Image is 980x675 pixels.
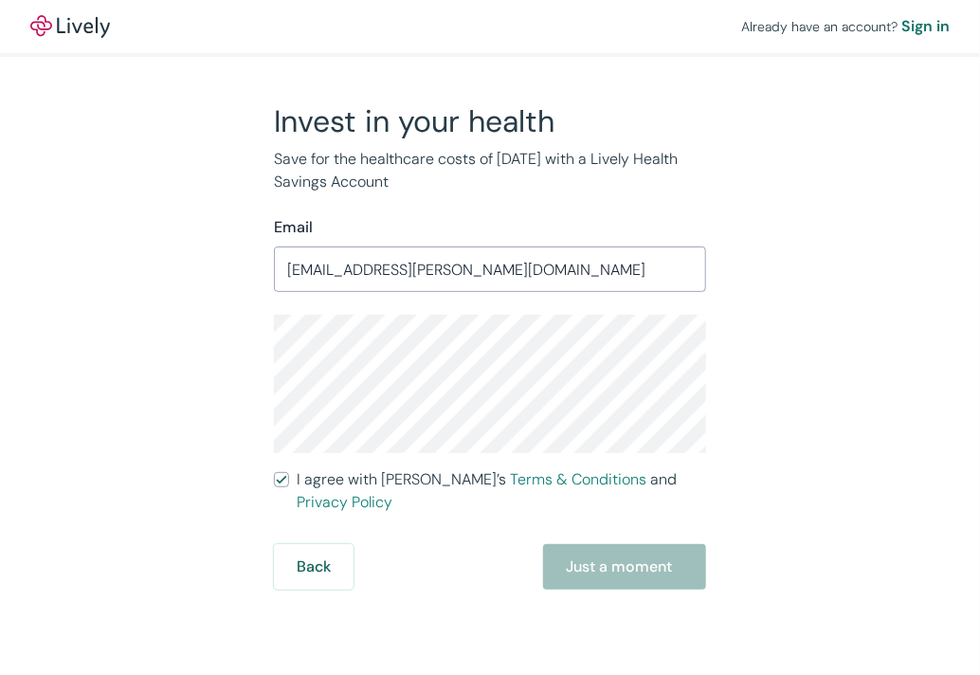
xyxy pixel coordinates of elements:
[274,148,706,193] p: Save for the healthcare costs of [DATE] with a Lively Health Savings Account
[274,216,313,239] label: Email
[741,15,950,38] div: Already have an account?
[901,15,950,38] a: Sign in
[274,544,354,590] button: Back
[274,102,706,140] h2: Invest in your health
[297,492,392,512] a: Privacy Policy
[30,15,110,38] a: LivelyLively
[510,469,646,489] a: Terms & Conditions
[297,468,706,514] span: I agree with [PERSON_NAME]’s and
[30,15,110,38] img: Lively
